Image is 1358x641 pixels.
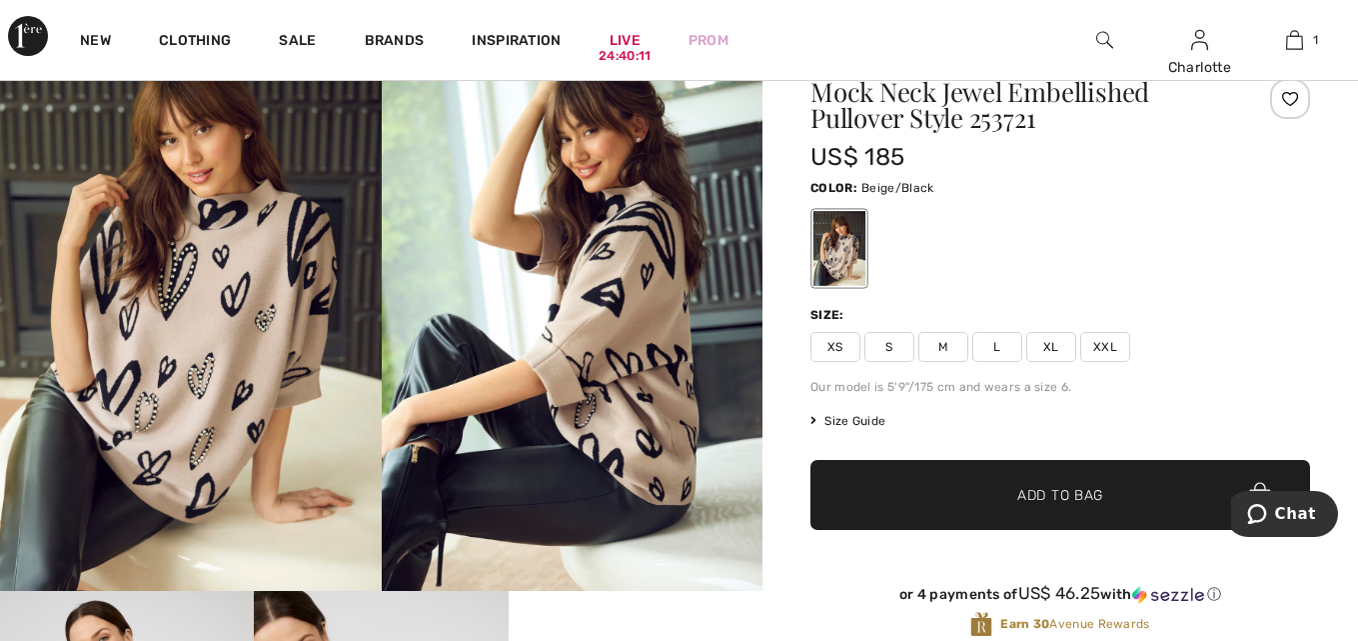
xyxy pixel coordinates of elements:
[1231,491,1338,541] iframe: Opens a widget where you can chat to one of our agents
[1248,28,1341,52] a: 1
[918,332,968,362] span: M
[8,16,48,56] img: 1ère Avenue
[1017,485,1103,506] span: Add to Bag
[810,460,1310,530] button: Add to Bag
[1018,583,1101,603] span: US$ 46.25
[810,332,860,362] span: XS
[472,32,561,53] span: Inspiration
[1080,332,1130,362] span: XXL
[1096,28,1113,52] img: search the website
[813,211,865,286] div: Beige/Black
[970,611,992,638] img: Avenue Rewards
[810,584,1310,611] div: or 4 payments ofUS$ 46.25withSezzle Click to learn more about Sezzle
[1000,617,1049,631] strong: Earn 30
[365,32,425,53] a: Brands
[610,30,641,51] a: Live24:40:11
[1132,586,1204,604] img: Sezzle
[279,32,316,53] a: Sale
[1026,332,1076,362] span: XL
[1249,482,1271,508] img: Bag.svg
[1313,31,1318,49] span: 1
[1153,57,1246,78] div: Charlotte
[810,584,1310,604] div: or 4 payments of with
[1191,30,1208,49] a: Sign In
[810,378,1310,396] div: Our model is 5'9"/175 cm and wears a size 6.
[688,30,728,51] a: Prom
[810,412,885,430] span: Size Guide
[599,47,651,66] div: 24:40:11
[810,306,848,324] div: Size:
[810,181,857,195] span: Color:
[80,32,111,53] a: New
[972,332,1022,362] span: L
[1191,28,1208,52] img: My Info
[861,181,933,195] span: Beige/Black
[1000,615,1149,633] span: Avenue Rewards
[810,79,1227,131] h1: Mock Neck Jewel Embellished Pullover Style 253721
[159,32,231,53] a: Clothing
[810,143,904,171] span: US$ 185
[382,19,763,591] img: Mock Neck Jewel Embellished Pullover Style 253721. 2
[1286,28,1303,52] img: My Bag
[864,332,914,362] span: S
